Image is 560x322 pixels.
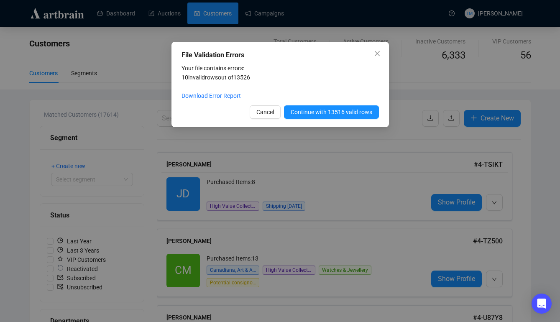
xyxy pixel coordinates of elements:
div: File Validation Errors [182,50,379,60]
span: Continue with 13516 valid rows [291,107,372,117]
button: Cancel [250,105,281,119]
span: Your file contains errors: 10 invalid rows out of 13526 [182,65,250,81]
span: close [374,50,381,57]
a: Download Error Report [182,92,241,99]
span: Cancel [256,107,274,117]
div: Open Intercom Messenger [532,294,552,314]
button: Close [371,47,384,60]
button: Continue with 13516 valid rows [284,105,379,119]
